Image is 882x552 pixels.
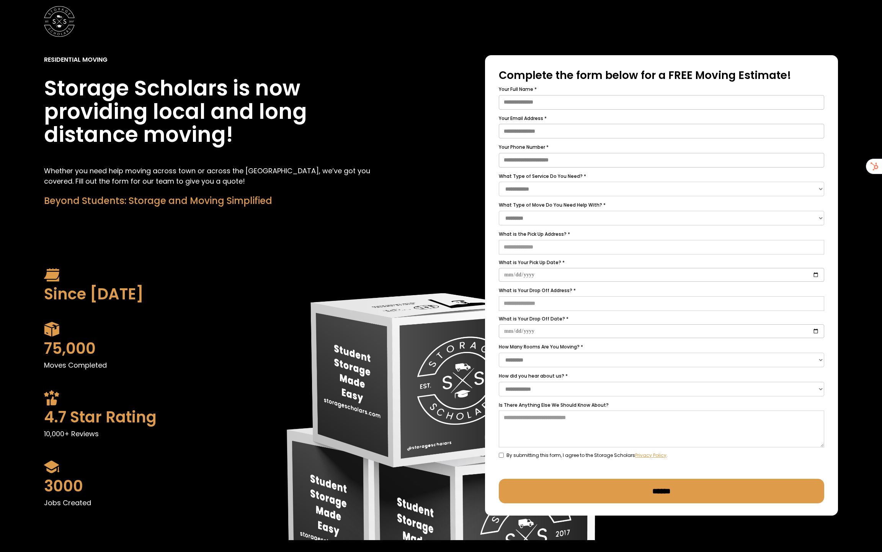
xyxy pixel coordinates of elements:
label: What Type of Service Do You Need? * [499,172,824,181]
label: How Many Rooms Are You Moving? * [499,343,824,351]
label: Is There Anything Else We Should Know About? [499,401,824,409]
label: What Type of Move Do You Need Help With? * [499,201,824,209]
div: 3000 [44,475,397,498]
img: Storage Scholars main logo [44,6,75,37]
p: 10,000+ Reviews [44,429,397,439]
label: Your Full Name * [499,85,824,94]
label: Your Email Address * [499,114,824,123]
span: By submitting this form, I agree to the Storage Scholars . [506,451,668,460]
label: Your Phone Number * [499,143,824,151]
div: Since [DATE] [44,283,397,306]
div: 4.7 Star Rating [44,406,397,429]
label: What is the Pick Up Address? * [499,230,824,238]
label: How did you hear about us? * [499,372,824,380]
label: What is Your Pick Up Date? * [499,258,824,267]
form: Free Estimate Form [499,85,824,503]
input: By submitting this form, I agree to the Storage ScholarsPrivacy Policy. [499,453,504,458]
p: Jobs Created [44,498,397,508]
label: What is Your Drop Off Address? * [499,286,824,295]
a: Privacy Policy [635,452,666,458]
div: 75,000 [44,337,397,360]
div: Residential Moving [44,55,108,64]
p: Moves Completed [44,360,397,370]
label: What is Your Drop Off Date? * [499,315,824,323]
h1: Storage Scholars is now providing local and long distance moving! [44,77,397,146]
div: Beyond Students: Storage and Moving Simplified [44,194,397,208]
p: Whether you need help moving across town or across the [GEOGRAPHIC_DATA], we’ve got you covered. ... [44,166,397,186]
a: home [44,6,75,37]
div: Complete the form below for a FREE Moving Estimate! [499,67,824,84]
